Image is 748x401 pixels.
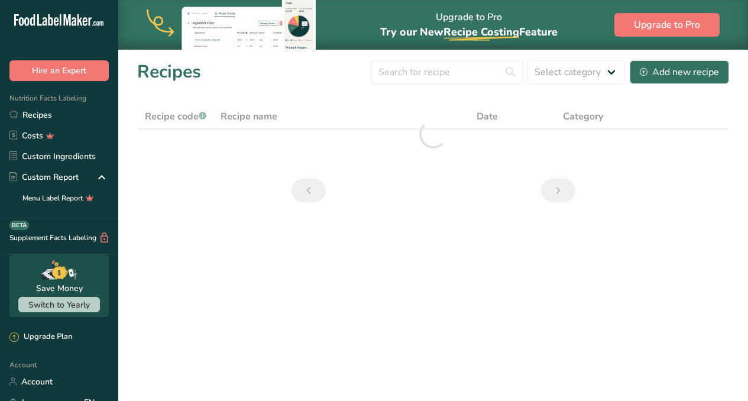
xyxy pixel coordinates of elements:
div: Add new recipe [640,65,719,79]
div: Save Money [36,282,83,295]
button: Add new recipe [630,60,729,84]
button: Switch to Yearly [18,297,100,312]
button: Upgrade to Pro [614,13,720,37]
div: Upgrade Plan [9,331,72,343]
span: Upgrade to Pro [634,18,700,32]
div: Custom Report [9,171,79,183]
span: Switch to Yearly [28,299,90,311]
div: Upgrade to Pro [380,1,558,50]
a: Previous page [292,179,326,202]
a: Next page [541,179,575,202]
span: Recipe Costing [443,25,519,39]
div: BETA [9,221,29,230]
h1: Recipes [137,59,201,85]
input: Search for recipe [371,60,523,84]
button: Hire an Expert [9,60,109,81]
span: Try our New Feature [380,25,558,39]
